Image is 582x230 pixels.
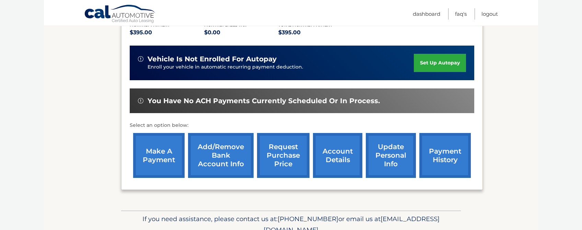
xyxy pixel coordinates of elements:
[138,98,143,104] img: alert-white.svg
[188,133,254,178] a: Add/Remove bank account info
[366,133,416,178] a: update personal info
[455,8,467,20] a: FAQ's
[148,63,414,71] p: Enroll your vehicle in automatic recurring payment deduction.
[138,56,143,62] img: alert-white.svg
[278,215,338,223] span: [PHONE_NUMBER]
[148,97,380,105] span: You have no ACH payments currently scheduled or in process.
[414,54,466,72] a: set up autopay
[413,8,440,20] a: Dashboard
[313,133,362,178] a: account details
[84,4,156,24] a: Cal Automotive
[419,133,471,178] a: payment history
[133,133,185,178] a: make a payment
[481,8,498,20] a: Logout
[148,55,277,63] span: vehicle is not enrolled for autopay
[278,28,353,37] p: $395.00
[130,28,204,37] p: $395.00
[130,121,474,130] p: Select an option below:
[204,28,279,37] p: $0.00
[257,133,310,178] a: request purchase price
